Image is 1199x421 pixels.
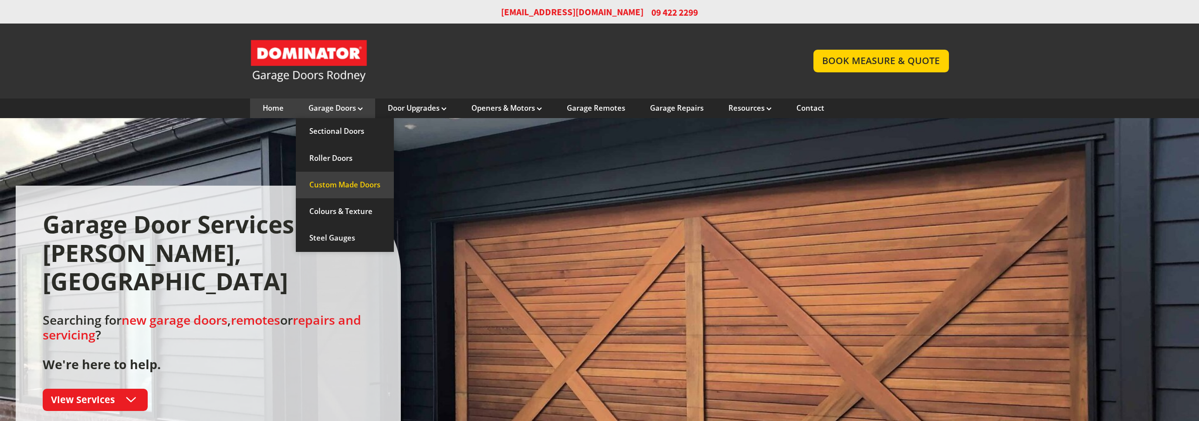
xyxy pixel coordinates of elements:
a: Openers & Motors [471,103,542,113]
a: Steel Gauges [296,225,394,251]
a: Garage Doors [308,103,363,113]
a: Colours & Texture [296,198,394,225]
a: new garage doors [122,312,227,328]
a: Sectional Doors [296,118,394,145]
a: Roller Doors [296,145,394,172]
a: BOOK MEASURE & QUOTE [813,50,949,72]
a: Garage Repairs [650,103,704,113]
a: Resources [728,103,772,113]
a: Custom Made Doors [296,172,394,198]
a: [EMAIL_ADDRESS][DOMAIN_NAME] [501,6,644,19]
a: repairs and servicing [43,312,361,343]
a: Home [263,103,284,113]
h1: Garage Door Services [PERSON_NAME], [GEOGRAPHIC_DATA] [43,210,374,296]
span: 09 422 2299 [651,6,698,19]
a: View Services [43,389,148,411]
h2: Searching for , or ? [43,312,374,372]
a: Door Upgrades [388,103,447,113]
a: remotes [231,312,280,328]
a: Contact [796,103,824,113]
strong: We're here to help. [43,356,161,373]
span: View Services [51,393,115,406]
a: Garage Remotes [567,103,625,113]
